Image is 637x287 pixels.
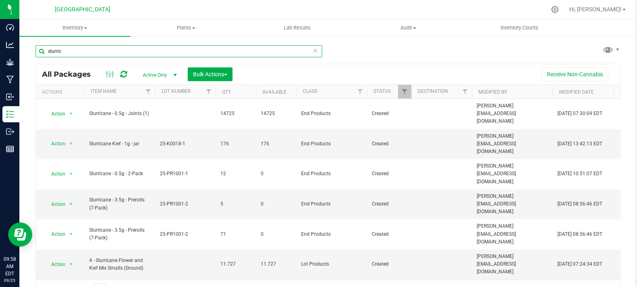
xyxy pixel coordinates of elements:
a: Filter [354,85,367,98]
div: Actions [42,89,81,95]
span: Hi, [PERSON_NAME]! [569,6,622,13]
span: Created [372,200,407,208]
span: [DATE] 10:51:07 EDT [557,170,602,178]
span: select [66,168,76,180]
span: Slurricane - 0.5g - Joints (1) [89,110,150,117]
span: select [66,108,76,119]
span: select [66,259,76,270]
span: 176 [220,140,251,148]
inline-svg: Reports [6,145,14,153]
a: Filter [142,85,155,98]
span: [DATE] 07:24:34 EDT [557,260,602,268]
a: Available [262,89,287,95]
span: Plants [131,24,241,31]
span: Slurricane - 3.5g - Prerolls (7-Pack) [89,226,150,242]
p: 09:58 AM EDT [4,256,16,277]
inline-svg: Grow [6,58,14,66]
a: Status [373,88,391,94]
input: Search Package ID, Item Name, SKU, Lot or Part Number... [36,45,322,57]
inline-svg: Analytics [6,41,14,49]
span: 4 - Slurricane Flower and Kief Mix Smalls (Ground) [89,257,150,272]
span: select [66,199,76,210]
span: End Products [301,110,362,117]
inline-svg: Outbound [6,128,14,136]
a: Filter [398,85,411,98]
span: Created [372,140,407,148]
span: 14725 [220,110,251,117]
a: Destination [418,88,448,94]
span: [PERSON_NAME][EMAIL_ADDRESS][DOMAIN_NAME] [477,162,548,186]
span: Inventory [19,24,130,31]
span: 5 [220,200,251,208]
span: 25-PR1001-2 [160,230,211,238]
span: [PERSON_NAME][EMAIL_ADDRESS][DOMAIN_NAME] [477,132,548,156]
a: Audit [353,19,464,36]
a: Lab Results [242,19,353,36]
span: 0 [261,170,291,178]
span: Lot Products [301,260,362,268]
span: Slurricane - 0.5g - 2-Pack [89,170,150,178]
a: Inventory [19,19,130,36]
span: End Products [301,200,362,208]
span: Action [44,228,66,240]
span: [GEOGRAPHIC_DATA] [55,6,110,13]
a: Filter [459,85,472,98]
div: Manage settings [550,6,560,13]
span: [PERSON_NAME][EMAIL_ADDRESS][DOMAIN_NAME] [477,193,548,216]
span: 25-K0018-1 [160,140,211,148]
span: 12 [220,170,251,178]
a: Filter [202,85,216,98]
a: Modified By [478,89,507,95]
a: Item Name [91,88,117,94]
span: select [66,228,76,240]
span: Created [372,260,407,268]
span: [PERSON_NAME][EMAIL_ADDRESS][DOMAIN_NAME] [477,102,548,126]
span: 0 [261,200,291,208]
a: Plants [130,19,241,36]
span: Action [44,108,66,119]
span: Slurricane - 3.5g - Prerolls (7-Pack) [89,196,150,212]
span: 176 [261,140,291,148]
inline-svg: Manufacturing [6,75,14,84]
p: 09/25 [4,277,16,283]
inline-svg: Inventory [6,110,14,118]
span: Inventory Counts [490,24,549,31]
button: Bulk Actions [188,67,233,81]
span: [DATE] 08:56:46 EDT [557,200,602,208]
inline-svg: Inbound [6,93,14,101]
span: All Packages [42,70,99,79]
span: End Products [301,230,362,238]
span: Action [44,168,66,180]
span: 0 [261,230,291,238]
span: Action [44,199,66,210]
span: [DATE] 07:30:09 EDT [557,110,602,117]
span: 25-PR1001-1 [160,170,211,178]
span: Audit [353,24,463,31]
span: Slurricane Kief - 1g - jar [89,140,150,148]
a: Qty [222,89,231,95]
span: 71 [220,230,251,238]
span: 11.727 [220,260,251,268]
span: Created [372,170,407,178]
a: Class [303,88,317,94]
a: Lot Number [161,88,191,94]
inline-svg: Dashboard [6,23,14,31]
span: Created [372,230,407,238]
a: Inventory Counts [464,19,575,36]
span: 14725 [261,110,291,117]
span: End Products [301,140,362,148]
a: Modified Date [559,89,594,95]
span: Clear [312,45,318,56]
span: Action [44,259,66,270]
span: [PERSON_NAME][EMAIL_ADDRESS][DOMAIN_NAME] [477,222,548,246]
span: Action [44,138,66,149]
span: select [66,138,76,149]
span: [DATE] 08:56:46 EDT [557,230,602,238]
span: 25-PR1001-2 [160,200,211,208]
span: Created [372,110,407,117]
span: Lab Results [273,24,322,31]
iframe: Resource center [8,222,32,247]
span: [PERSON_NAME][EMAIL_ADDRESS][DOMAIN_NAME] [477,253,548,276]
span: 11.727 [261,260,291,268]
span: Bulk Actions [193,71,227,78]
